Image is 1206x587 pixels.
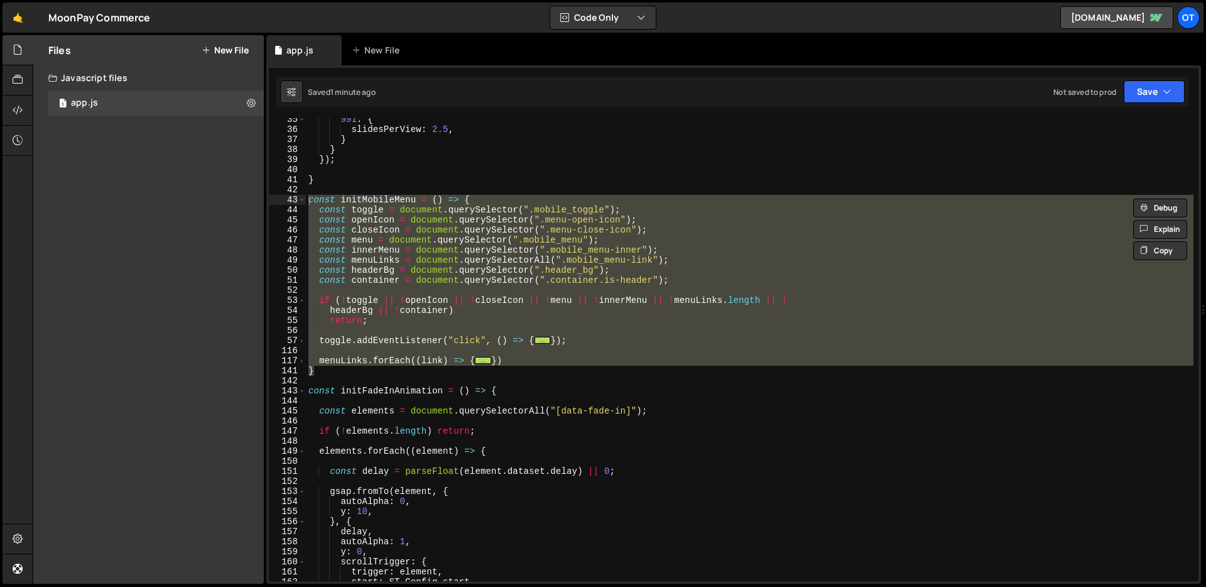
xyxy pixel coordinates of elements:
div: 38 [269,145,306,155]
button: Save [1124,80,1185,103]
div: 35 [269,114,306,124]
div: New File [352,44,405,57]
div: MoonPay Commerce [48,10,151,25]
button: Explain [1133,220,1187,239]
div: 53 [269,295,306,305]
div: 145 [269,406,306,416]
button: Code Only [550,6,656,29]
div: app.js [71,97,98,109]
div: 155 [269,507,306,517]
div: 160 [269,557,306,567]
span: ... [475,357,491,364]
div: 44 [269,205,306,215]
div: 151 [269,466,306,476]
div: 150 [269,456,306,466]
div: 159 [269,547,306,557]
div: 42 [269,185,306,195]
div: 51 [269,275,306,285]
div: 41 [269,175,306,185]
div: Javascript files [33,65,264,91]
div: 144 [269,396,306,406]
button: Debug [1133,199,1187,217]
div: 149 [269,446,306,456]
div: 48 [269,245,306,255]
div: 46 [269,225,306,235]
div: 40 [269,165,306,175]
a: 🤙 [3,3,33,33]
div: 148 [269,436,306,446]
div: 1 minute ago [330,87,376,97]
div: 156 [269,517,306,527]
div: 56 [269,326,306,336]
div: 37 [269,134,306,145]
div: 17336/48143.js [48,91,264,116]
button: Copy [1133,241,1187,260]
div: 146 [269,416,306,426]
button: New File [202,45,249,55]
div: 154 [269,496,306,507]
div: 143 [269,386,306,396]
div: app.js [286,44,313,57]
div: 36 [269,124,306,134]
div: 117 [269,356,306,366]
div: 147 [269,426,306,436]
div: 52 [269,285,306,295]
div: 55 [269,315,306,326]
div: 50 [269,265,306,275]
a: [DOMAIN_NAME] [1060,6,1173,29]
div: 152 [269,476,306,486]
div: 158 [269,537,306,547]
h2: Files [48,43,71,57]
div: 162 [269,577,306,587]
div: 39 [269,155,306,165]
div: 157 [269,527,306,537]
div: 49 [269,255,306,265]
div: Saved [308,87,376,97]
div: 43 [269,195,306,205]
div: 116 [269,346,306,356]
div: 141 [269,366,306,376]
div: 47 [269,235,306,245]
div: 153 [269,486,306,496]
div: 57 [269,336,306,346]
span: ... [535,337,551,344]
div: Not saved to prod [1053,87,1116,97]
div: 45 [269,215,306,225]
div: 142 [269,376,306,386]
div: 161 [269,567,306,577]
span: 1 [59,99,67,109]
div: 54 [269,305,306,315]
a: Ot [1177,6,1200,29]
